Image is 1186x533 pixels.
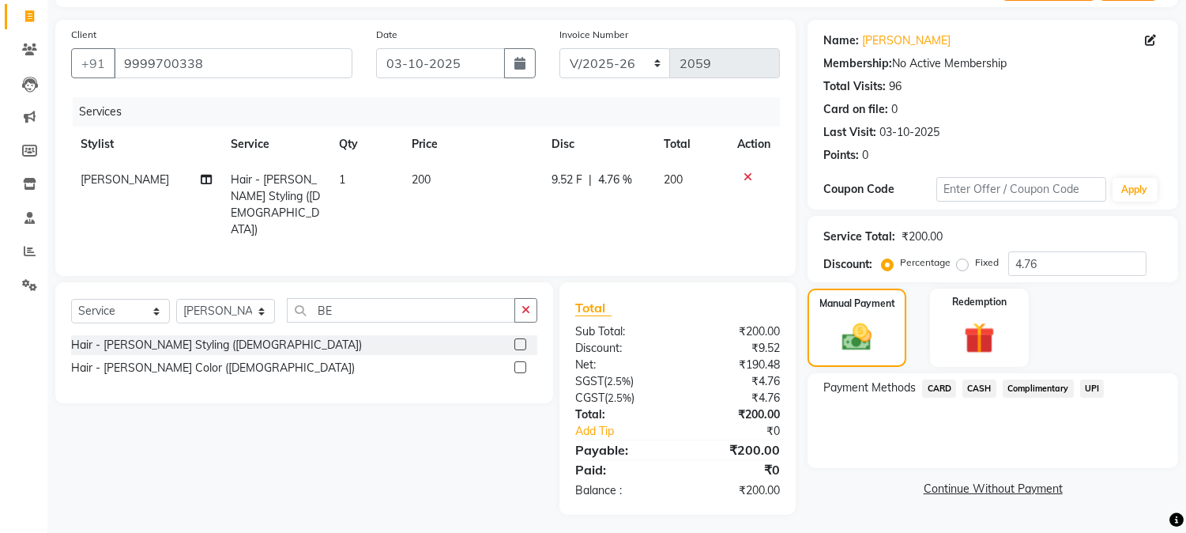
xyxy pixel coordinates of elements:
[563,423,697,440] a: Add Tip
[823,78,886,95] div: Total Visits:
[678,460,793,479] div: ₹0
[889,78,902,95] div: 96
[559,28,628,42] label: Invoice Number
[975,255,999,270] label: Fixed
[563,340,678,357] div: Discount:
[862,32,951,49] a: [PERSON_NAME]
[81,172,169,187] span: [PERSON_NAME]
[563,460,678,479] div: Paid:
[563,482,678,499] div: Balance :
[563,373,678,390] div: ( )
[728,127,780,162] th: Action
[1003,380,1074,398] span: Complimentary
[575,300,612,316] span: Total
[819,297,895,311] label: Manual Payment
[678,406,793,423] div: ₹200.00
[879,124,939,141] div: 03-10-2025
[936,177,1105,202] input: Enter Offer / Coupon Code
[563,440,678,459] div: Payable:
[654,127,728,162] th: Total
[891,101,898,118] div: 0
[823,55,1162,72] div: No Active Membership
[823,32,859,49] div: Name:
[563,390,678,406] div: ( )
[922,380,956,398] span: CARD
[697,423,793,440] div: ₹0
[542,127,654,162] th: Disc
[563,323,678,340] div: Sub Total:
[823,229,895,245] div: Service Total:
[833,320,880,354] img: _cash.svg
[607,375,631,387] span: 2.5%
[552,172,582,188] span: 9.52 F
[329,127,402,162] th: Qty
[575,391,604,405] span: CGST
[563,357,678,373] div: Net:
[678,323,793,340] div: ₹200.00
[114,48,352,78] input: Search by Name/Mobile/Email/Code
[563,406,678,423] div: Total:
[678,357,793,373] div: ₹190.48
[678,340,793,357] div: ₹9.52
[678,390,793,406] div: ₹4.76
[811,481,1175,497] a: Continue Without Payment
[71,28,96,42] label: Client
[339,172,345,187] span: 1
[73,97,792,127] div: Services
[71,127,221,162] th: Stylist
[402,127,542,162] th: Price
[71,337,362,353] div: Hair - [PERSON_NAME] Styling ([DEMOGRAPHIC_DATA])
[71,48,115,78] button: +91
[231,172,320,236] span: Hair - [PERSON_NAME] Styling ([DEMOGRAPHIC_DATA])
[412,172,431,187] span: 200
[900,255,951,270] label: Percentage
[678,482,793,499] div: ₹200.00
[287,298,515,323] input: Search or Scan
[962,380,996,398] span: CASH
[823,101,888,118] div: Card on file:
[664,172,683,187] span: 200
[678,373,793,390] div: ₹4.76
[902,229,943,245] div: ₹200.00
[221,127,330,162] th: Service
[589,172,592,188] span: |
[71,360,355,376] div: Hair - [PERSON_NAME] Color ([DEMOGRAPHIC_DATA])
[1080,380,1105,398] span: UPI
[823,380,916,396] span: Payment Methods
[598,172,632,188] span: 4.76 %
[678,440,793,459] div: ₹200.00
[823,181,936,198] div: Coupon Code
[952,295,1007,309] label: Redemption
[823,55,892,72] div: Membership:
[1113,178,1158,202] button: Apply
[575,374,604,388] span: SGST
[376,28,397,42] label: Date
[823,256,872,273] div: Discount:
[608,391,631,404] span: 2.5%
[823,147,859,164] div: Points:
[862,147,868,164] div: 0
[954,319,1004,357] img: _gift.svg
[823,124,876,141] div: Last Visit:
